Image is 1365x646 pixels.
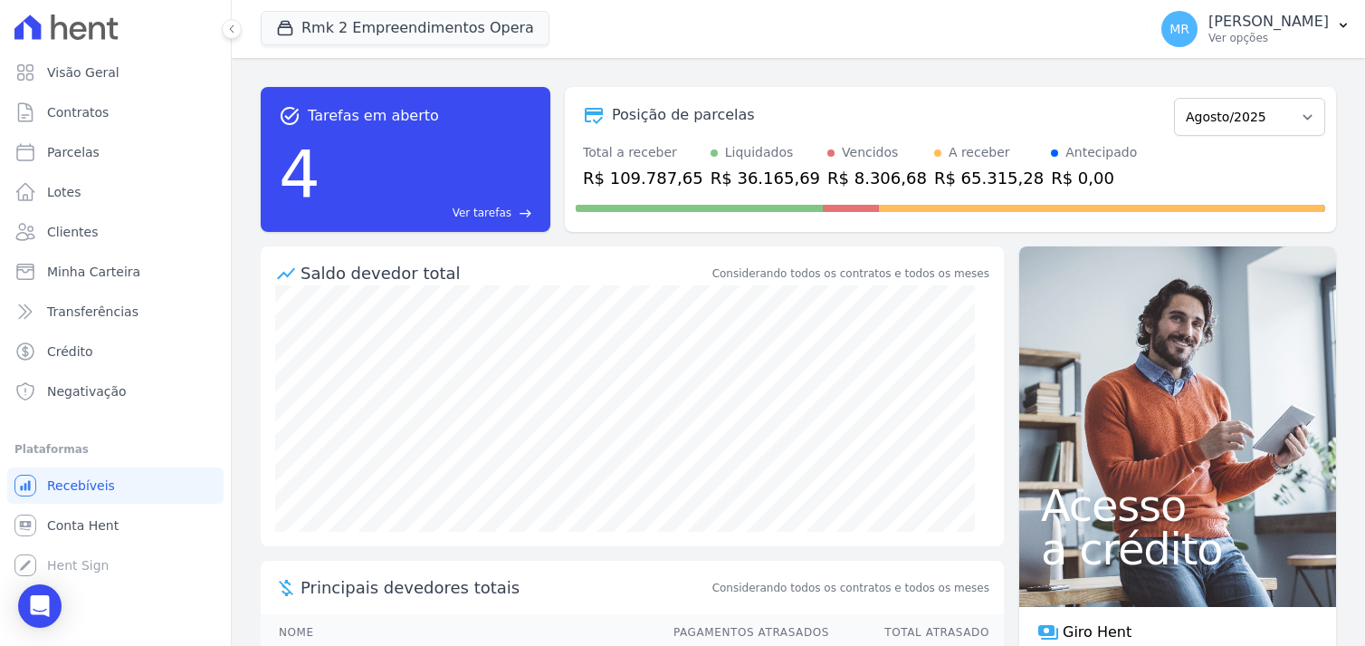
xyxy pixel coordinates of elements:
a: Parcelas [7,134,224,170]
div: R$ 65.315,28 [934,166,1044,190]
span: Principais devedores totais [301,575,709,600]
span: Acesso [1041,484,1314,527]
span: Parcelas [47,143,100,161]
span: Crédito [47,342,93,361]
div: Considerando todos os contratos e todos os meses [712,265,989,282]
span: Giro Hent [1063,622,1131,643]
p: Ver opções [1208,31,1329,45]
a: Clientes [7,214,224,250]
div: Posição de parcelas [612,104,755,126]
div: Liquidados [725,143,794,162]
span: Transferências [47,303,138,321]
a: Recebíveis [7,468,224,504]
span: Visão Geral [47,63,119,82]
a: Contratos [7,94,224,130]
a: Crédito [7,333,224,370]
a: Lotes [7,174,224,210]
span: a crédito [1041,527,1314,571]
button: MR [PERSON_NAME] Ver opções [1147,4,1365,54]
div: R$ 109.787,65 [583,166,703,190]
a: Visão Geral [7,54,224,91]
div: R$ 36.165,69 [711,166,820,190]
div: Plataformas [14,439,216,460]
span: Lotes [47,183,81,201]
span: Tarefas em aberto [308,105,439,127]
div: Saldo devedor total [301,261,709,285]
span: Clientes [47,223,98,241]
p: [PERSON_NAME] [1208,13,1329,31]
div: R$ 0,00 [1051,166,1137,190]
div: Antecipado [1065,143,1137,162]
span: Considerando todos os contratos e todos os meses [712,580,989,596]
div: Vencidos [842,143,898,162]
span: Recebíveis [47,477,115,495]
span: MR [1169,23,1189,35]
span: Minha Carteira [47,263,140,281]
span: east [519,207,532,220]
span: Conta Hent [47,516,119,535]
div: Total a receber [583,143,703,162]
span: Contratos [47,103,109,121]
span: task_alt [279,105,301,127]
div: 4 [279,127,320,221]
div: Open Intercom Messenger [18,584,62,628]
div: A receber [949,143,1010,162]
span: Negativação [47,382,127,400]
a: Conta Hent [7,507,224,544]
div: R$ 8.306,68 [827,166,927,190]
a: Transferências [7,294,224,330]
a: Negativação [7,373,224,410]
a: Minha Carteira [7,254,224,290]
span: Ver tarefas [453,205,511,221]
a: Ver tarefas east [328,205,532,221]
button: Rmk 2 Empreendimentos Opera [261,11,549,45]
